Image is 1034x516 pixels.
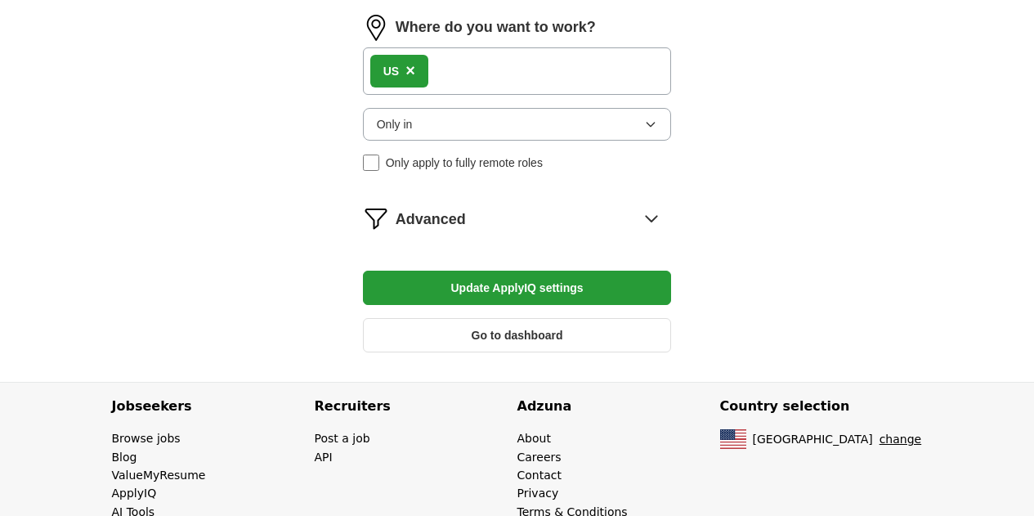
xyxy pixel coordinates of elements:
a: Browse jobs [112,432,181,445]
span: Only apply to fully remote roles [386,154,543,172]
span: × [405,61,415,79]
a: Post a job [315,432,370,445]
span: [GEOGRAPHIC_DATA] [753,430,873,448]
span: Only in [377,115,413,133]
a: ApplyIQ [112,487,157,500]
a: API [315,451,333,464]
input: Only apply to fully remote roles [363,155,379,171]
span: Advanced [396,208,466,231]
h4: Country selection [720,383,923,430]
button: Go to dashboard [363,318,672,352]
button: Only in [363,108,672,141]
button: change [880,430,922,448]
a: Careers [517,451,562,464]
a: Privacy [517,487,559,500]
a: Contact [517,469,562,482]
img: location.png [363,15,389,41]
a: ValueMyResume [112,469,206,482]
div: US [383,62,399,80]
label: Where do you want to work? [396,16,596,39]
button: × [405,58,415,84]
img: US flag [720,429,746,449]
a: About [517,432,551,445]
button: Update ApplyIQ settings [363,271,672,305]
a: Blog [112,451,137,464]
img: filter [363,205,389,231]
